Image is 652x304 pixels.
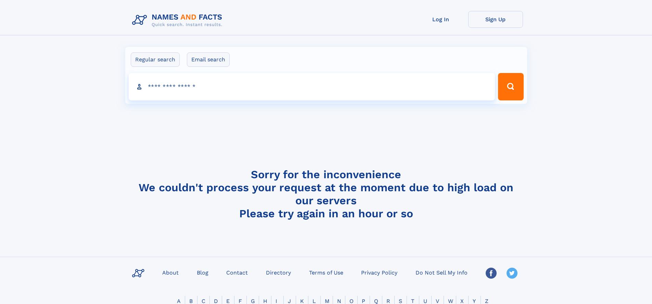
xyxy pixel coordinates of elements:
h4: Sorry for the inconvenience We couldn't process your request at the moment due to high load on ou... [129,168,523,220]
a: Blog [194,267,211,277]
a: Terms of Use [306,267,346,277]
a: Sign Up [468,11,523,28]
img: Twitter [507,268,517,279]
a: About [159,267,181,277]
a: Privacy Policy [358,267,400,277]
img: Logo Names and Facts [129,11,228,29]
img: Facebook [486,268,497,279]
a: Contact [223,267,251,277]
input: search input [129,73,495,100]
a: Do Not Sell My Info [413,267,470,277]
a: Directory [263,267,294,277]
label: Email search [187,52,230,67]
label: Regular search [131,52,180,67]
a: Log In [413,11,468,28]
button: Search Button [498,73,523,100]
